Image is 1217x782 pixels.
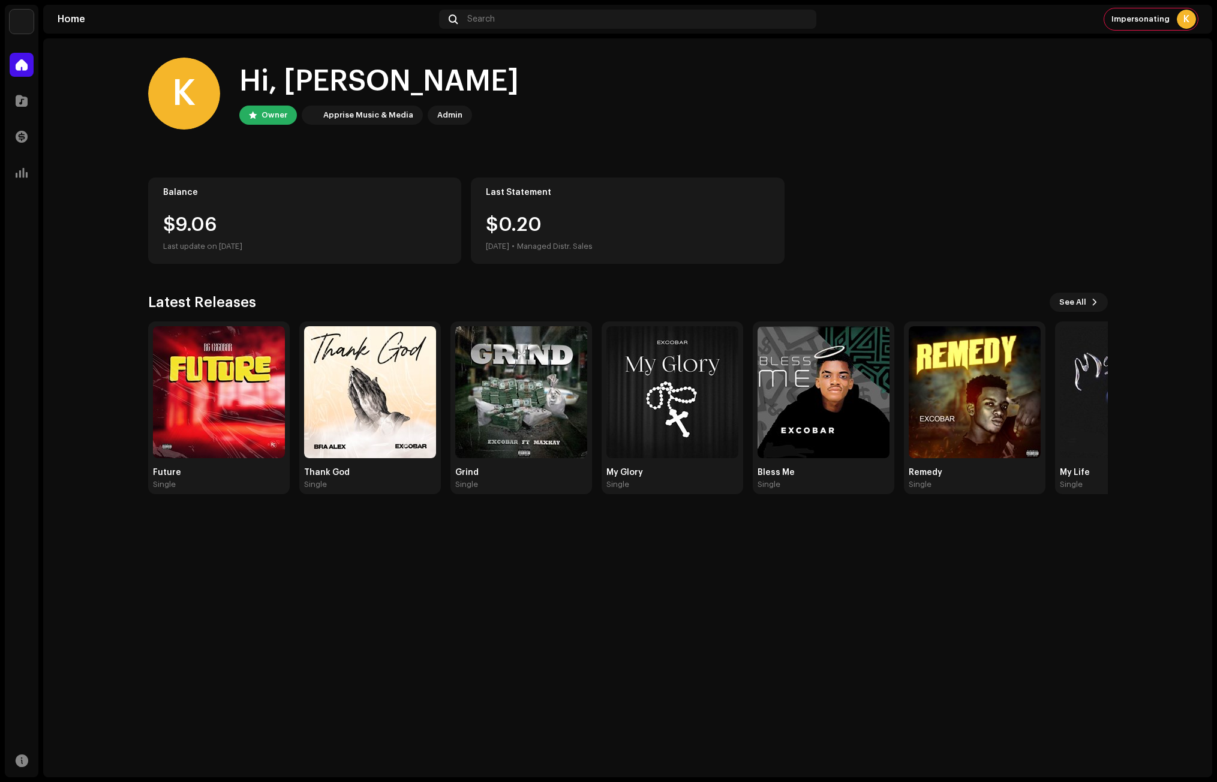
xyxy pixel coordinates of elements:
[471,178,785,264] re-o-card-value: Last Statement
[437,108,462,122] div: Admin
[486,188,770,197] div: Last Statement
[517,239,593,254] div: Managed Distr. Sales
[909,326,1041,458] img: f8e825bb-4744-4231-9b86-2061f211fd63
[262,108,287,122] div: Owner
[153,480,176,489] div: Single
[455,480,478,489] div: Single
[58,14,434,24] div: Home
[909,480,931,489] div: Single
[606,480,629,489] div: Single
[1060,480,1083,489] div: Single
[304,108,318,122] img: 1c16f3de-5afb-4452-805d-3f3454e20b1b
[758,326,890,458] img: 5be88e8d-6f1b-44a4-b4cb-16e9994c89ba
[1050,293,1108,312] button: See All
[455,468,587,477] div: Grind
[1177,10,1196,29] div: K
[163,188,447,197] div: Balance
[467,14,495,24] span: Search
[1059,290,1086,314] span: See All
[1111,14,1170,24] span: Impersonating
[606,326,738,458] img: 7b13c491-106f-4c75-9de0-38fcf07a37af
[153,468,285,477] div: Future
[304,468,436,477] div: Thank God
[1060,468,1192,477] div: My Life
[153,326,285,458] img: 83e65935-53df-4a2f-ae3b-e8a3c7f94992
[758,468,890,477] div: Bless Me
[163,239,447,254] div: Last update on [DATE]
[148,178,462,264] re-o-card-value: Balance
[148,58,220,130] div: K
[239,62,519,101] div: Hi, [PERSON_NAME]
[304,326,436,458] img: 9b3e3856-524b-43e5-b879-93e8214ad4ef
[304,480,327,489] div: Single
[512,239,515,254] div: •
[455,326,587,458] img: 64f01c28-52b2-4cd6-a731-c3090543886c
[323,108,413,122] div: Apprise Music & Media
[758,480,780,489] div: Single
[606,468,738,477] div: My Glory
[909,468,1041,477] div: Remedy
[1060,326,1192,458] img: b904b8ff-d70f-4c1c-b605-6ca41f030da4
[148,293,256,312] h3: Latest Releases
[10,10,34,34] img: 1c16f3de-5afb-4452-805d-3f3454e20b1b
[486,239,509,254] div: [DATE]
